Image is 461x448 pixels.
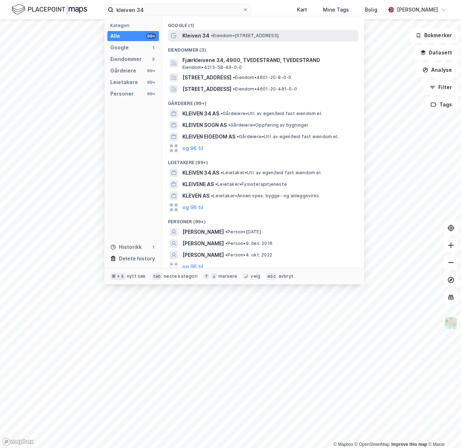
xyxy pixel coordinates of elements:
[416,63,458,77] button: Analyse
[221,170,223,175] span: •
[110,43,129,52] div: Google
[114,4,243,15] input: Søk på adresse, matrikkel, gårdeiere, leietakere eller personer
[162,95,364,108] div: Gårdeiere (99+)
[211,193,213,198] span: •
[110,243,142,251] div: Historikk
[162,213,364,226] div: Personer (99+)
[225,229,261,235] span: Person • [DATE]
[110,273,125,280] div: ⌘ + k
[182,121,227,129] span: KLEIVEN SOGN AS
[233,75,291,80] span: Eiendom • 4601-20-8-0-0
[279,273,293,279] div: avbryt
[211,33,279,39] span: Eiendom • [STREET_ADDRESS]
[146,33,156,39] div: 99+
[228,122,309,128] span: Gårdeiere • Oppføring av bygninger
[365,5,377,14] div: Bolig
[397,5,438,14] div: [PERSON_NAME]
[182,239,224,248] span: [PERSON_NAME]
[225,241,227,246] span: •
[211,193,320,199] span: Leietaker • Annen spes. bygge- og anleggsvirks.
[323,5,349,14] div: Mine Tags
[215,181,217,187] span: •
[225,252,227,258] span: •
[182,31,209,40] span: Kleiven 34
[146,79,156,85] div: 99+
[221,170,322,176] span: Leietaker • Utl. av egen/leid fast eiendom el.
[182,228,224,236] span: [PERSON_NAME]
[221,111,322,117] span: Gårdeiere • Utl. av egen/leid fast eiendom el.
[150,244,156,250] div: 1
[182,73,231,82] span: [STREET_ADDRESS]
[150,56,156,62] div: 3
[182,168,219,177] span: KLEIVEN 34 AS
[237,134,239,139] span: •
[182,262,203,271] button: og 96 til
[228,122,230,128] span: •
[182,144,203,153] button: og 96 til
[150,45,156,50] div: 1
[225,252,272,258] span: Person • 4. okt. 2022
[218,273,237,279] div: markere
[215,181,287,187] span: Leietaker • Fysioterapitjeneste
[110,55,142,63] div: Eiendommer
[237,134,338,140] span: Gårdeiere • Utl. av egen/leid fast eiendom el.
[182,109,219,118] span: KLEIVEN 34 AS
[164,273,198,279] div: neste kategori
[233,86,235,92] span: •
[2,438,34,446] a: Mapbox homepage
[110,78,138,87] div: Leietakere
[152,273,163,280] div: tab
[162,41,364,54] div: Eiendommer (3)
[333,442,353,447] a: Mapbox
[425,413,461,448] iframe: Chat Widget
[110,32,120,40] div: Alle
[182,56,355,65] span: Fjærkleivene 34, 4900, TVEDESTRAND, TVEDESTRAND
[409,28,458,43] button: Bokmerker
[110,66,136,75] div: Gårdeiere
[110,23,159,28] div: Kategori
[425,97,458,112] button: Tags
[110,89,134,98] div: Personer
[162,17,364,30] div: Google (1)
[182,65,242,70] span: Eiendom • 4213-58-49-0-0
[414,45,458,60] button: Datasett
[127,273,146,279] div: nytt søk
[225,229,227,234] span: •
[146,91,156,97] div: 99+
[182,132,235,141] span: KLEIVEN EIGEDOM AS
[182,251,224,259] span: [PERSON_NAME]
[266,273,277,280] div: esc
[424,80,458,95] button: Filter
[225,241,272,246] span: Person • 9. des. 2016
[391,442,427,447] a: Improve this map
[182,192,209,200] span: KLEVEN AS
[355,442,390,447] a: OpenStreetMap
[444,316,458,330] img: Z
[211,33,213,38] span: •
[233,75,235,80] span: •
[12,3,87,16] img: logo.f888ab2527a4732fd821a326f86c7f29.svg
[425,413,461,448] div: Kontrollprogram for chat
[119,254,155,263] div: Delete history
[182,180,214,189] span: KLEIVENE AS
[182,85,231,93] span: [STREET_ADDRESS]
[162,154,364,167] div: Leietakere (99+)
[146,68,156,74] div: 99+
[221,111,223,116] span: •
[251,273,260,279] div: velg
[233,86,297,92] span: Eiendom • 4601-20-481-0-0
[297,5,307,14] div: Kart
[182,203,203,212] button: og 96 til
